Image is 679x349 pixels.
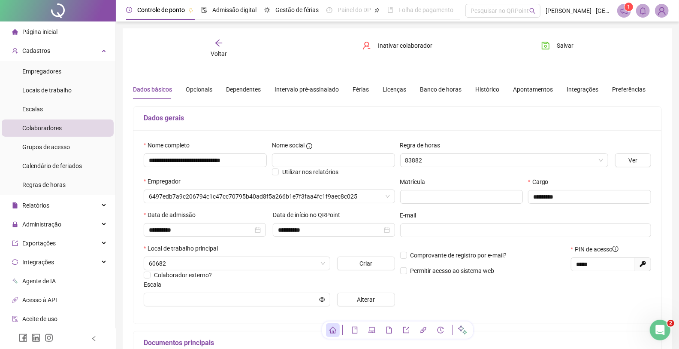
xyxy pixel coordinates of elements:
[12,259,18,265] span: sync
[557,41,573,50] span: Salvar
[513,85,553,94] div: Apontamentos
[386,327,392,334] span: file
[338,6,371,13] span: Painel do DP
[326,7,332,13] span: dashboard
[567,85,598,94] div: Integrações
[383,85,406,94] div: Licenças
[12,297,18,303] span: api
[22,278,56,285] span: Agente de IA
[214,39,223,47] span: arrow-left
[359,259,372,268] span: Criar
[667,320,674,327] span: 2
[420,327,427,334] span: api
[319,297,325,303] span: eye
[378,41,432,50] span: Inativar colaborador
[410,267,495,274] span: Permitir acesso ao sistema web
[22,125,62,132] span: Colaboradores
[212,6,257,13] span: Admissão digital
[22,181,66,188] span: Regras de horas
[45,334,53,342] span: instagram
[264,7,270,13] span: sun
[144,113,651,123] h5: Dados gerais
[613,246,619,252] span: info-circle
[133,85,172,94] div: Dados básicos
[410,252,507,259] span: Comprovante de registro por e-mail?
[22,28,57,35] span: Página inicial
[22,240,56,247] span: Exportações
[400,211,422,220] label: E-mail
[144,210,201,220] label: Data de admissão
[620,7,628,15] span: notification
[144,338,651,348] h5: Documentos principais
[275,85,339,94] div: Intervalo pré-assinalado
[575,245,619,254] span: PIN de acesso
[628,156,637,165] span: Ver
[387,7,393,13] span: book
[12,240,18,246] span: export
[353,85,369,94] div: Férias
[655,4,668,17] img: 82688
[351,327,358,334] span: book
[282,168,338,175] span: Utilizar nos relatórios
[149,257,325,270] span: 60682
[628,4,631,10] span: 1
[22,47,50,54] span: Cadastros
[337,257,395,270] button: Criar
[201,7,207,13] span: file-done
[337,293,395,306] button: Alterar
[91,336,97,342] span: left
[144,280,167,289] label: Escala
[137,6,185,13] span: Controle de ponto
[154,272,212,279] span: Colaborador externo?
[188,8,193,13] span: pushpin
[357,295,375,304] span: Alterar
[546,6,612,15] span: [PERSON_NAME] - [GEOGRAPHIC_DATA]
[639,7,647,15] span: bell
[398,6,453,13] span: Folha de pagamento
[22,202,49,209] span: Relatórios
[528,177,554,187] label: Cargo
[144,244,223,253] label: Local de trabalho principal
[22,221,61,228] span: Administração
[329,327,336,334] span: home
[186,85,212,94] div: Opcionais
[12,29,18,35] span: home
[19,334,27,342] span: facebook
[22,259,54,266] span: Integrações
[437,327,444,334] span: history
[126,7,132,13] span: clock-circle
[22,297,57,303] span: Acesso à API
[306,143,312,149] span: info-circle
[22,315,57,322] span: Aceite de uso
[356,39,439,52] button: Inativar colaborador
[22,68,61,75] span: Empregadores
[535,39,580,52] button: Salvar
[374,8,380,13] span: pushpin
[272,141,305,150] span: Nome social
[541,41,550,50] span: save
[12,202,18,208] span: file
[211,50,227,57] span: Voltar
[650,320,670,340] iframe: Intercom live chat
[22,144,70,150] span: Grupos de acesso
[615,153,651,167] button: Ver
[362,41,371,50] span: user-delete
[625,3,633,11] sup: 1
[12,48,18,54] span: user-add
[403,327,410,334] span: export
[12,316,18,322] span: audit
[400,177,431,187] label: Matrícula
[144,141,195,150] label: Nome completo
[149,190,390,203] span: 6497edb7a9c206794c1c47cc70795b40ad8f5a266b1e7f3faa4fc1f9aec8c025
[475,85,499,94] div: Histórico
[275,6,319,13] span: Gestão de férias
[529,8,536,14] span: search
[22,87,72,94] span: Locais de trabalho
[226,85,261,94] div: Dependentes
[22,106,43,113] span: Escalas
[273,210,346,220] label: Data de início no QRPoint
[612,85,646,94] div: Preferências
[400,141,446,150] label: Regra de horas
[12,221,18,227] span: lock
[144,177,186,186] label: Empregador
